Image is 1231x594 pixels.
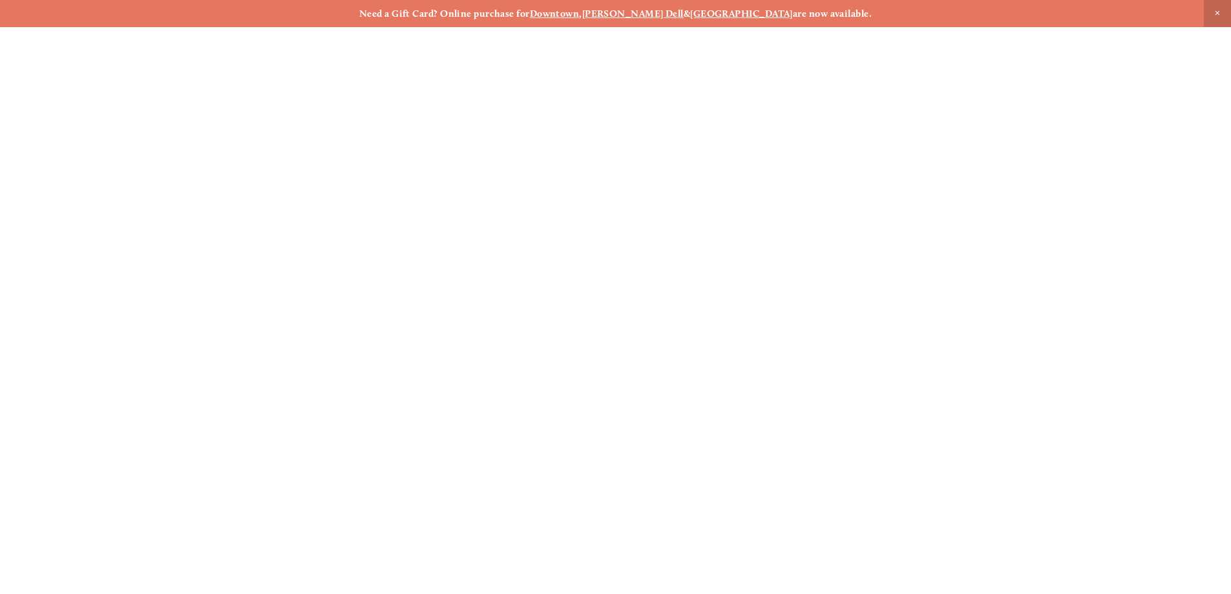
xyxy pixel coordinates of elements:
[530,8,580,19] a: Downtown
[579,8,582,19] strong: ,
[359,8,530,19] strong: Need a Gift Card? Online purchase for
[684,8,690,19] strong: &
[690,8,793,19] a: [GEOGRAPHIC_DATA]
[793,8,872,19] strong: are now available.
[582,8,684,19] a: [PERSON_NAME] Dell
